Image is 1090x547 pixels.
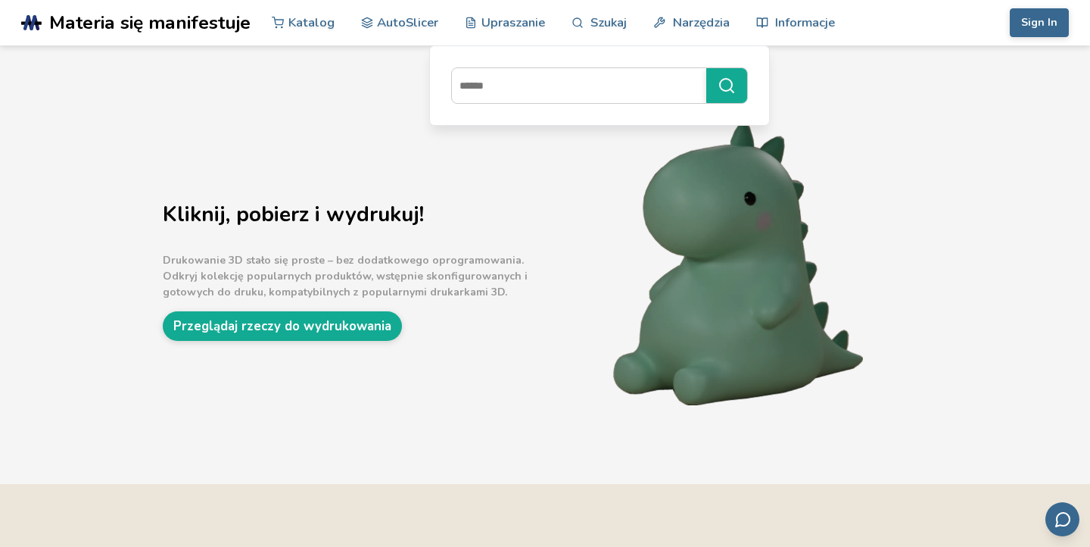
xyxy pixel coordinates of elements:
font: Katalog [288,14,335,31]
font: Informacje [775,14,835,31]
font: Kliknij, pobierz i wydrukuj! [163,200,424,229]
button: Sign In [1010,8,1069,37]
font: Narzędzia [673,14,730,31]
font: Materia się manifestuje [49,10,251,36]
font: Szukaj [590,14,627,31]
font: AutoSlicer [377,14,438,31]
button: Wyślij opinię e-mailem [1045,502,1079,536]
font: Drukowanie 3D stało się proste – bez dodatkowego oprogramowania. Odkryj kolekcję popularnych prod... [163,253,528,299]
font: Przeglądaj rzeczy do wydrukowania [173,317,391,335]
a: Przeglądaj rzeczy do wydrukowania [163,311,402,341]
font: Upraszanie [481,14,545,31]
